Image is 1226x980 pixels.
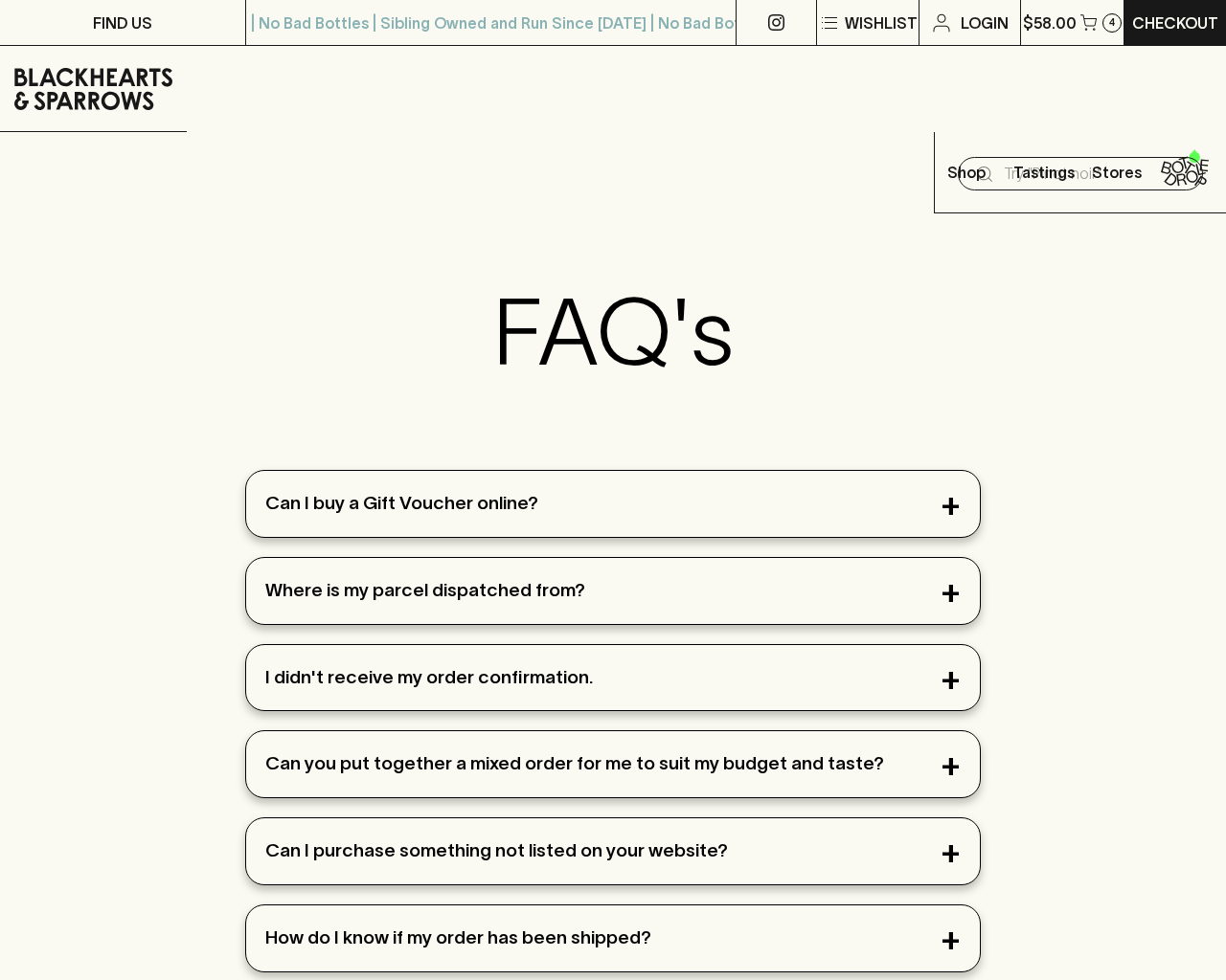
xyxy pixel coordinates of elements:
[246,558,980,624] div: Where is my parcel dispatched from?
[1004,159,1188,189] input: Try "Pinot noir"
[1132,11,1218,34] p: Checkout
[246,471,980,537] div: Can I buy a Gift Voucher online?
[845,11,918,34] p: Wishlist
[246,731,980,797] div: Can you put together a mixed order for me to suit my budget and taste?
[93,11,152,34] p: FIND US
[1023,11,1077,34] p: $58.00
[1008,132,1080,212] a: Tastings
[935,132,1008,212] button: Shop
[961,11,1009,34] p: Login
[246,905,980,971] div: How do I know if my order has been shipped?
[1080,132,1153,212] a: Stores
[493,278,734,386] h1: FAQ's
[1109,17,1115,28] p: 4
[246,818,980,884] div: Can I purchase something not listed on your website?
[246,645,980,711] div: I didn't receive my order confirmation.
[947,161,986,184] p: Shop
